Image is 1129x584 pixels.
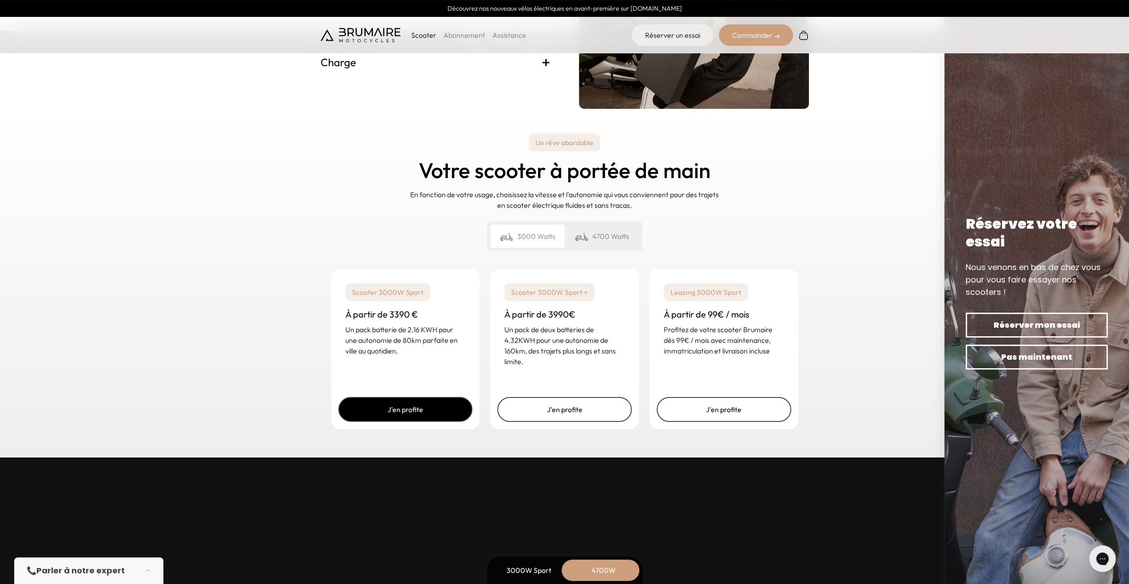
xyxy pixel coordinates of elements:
[664,283,748,301] p: Leasing 3000W Sport
[492,31,526,40] a: Assistance
[494,560,565,581] div: 3000W Sport
[719,24,793,46] div: Commander
[529,134,600,151] p: Un rêve abordable
[345,324,466,356] p: Un pack batterie de 2.16 KWH pour une autonomie de 80km parfaite en ville au quotidien.
[504,283,594,301] p: Scooter 3000W Sport +
[491,225,565,248] div: 3000 Watts
[419,159,710,182] h2: Votre scooter à portée de main
[345,283,430,301] p: Scooter 3000W Sport
[565,225,639,248] div: 4700 Watts
[664,308,784,321] h3: À partir de 99€ / mois
[321,55,551,69] h3: Charge
[542,55,551,69] span: +
[504,308,625,321] h3: À partir de 3990€
[1085,542,1120,575] iframe: Gorgias live chat messenger
[632,24,713,46] a: Réserver un essai
[345,308,466,321] h3: À partir de 3390 €
[774,34,780,39] img: right-arrow-2.png
[338,397,473,422] a: J'en profite
[411,30,436,40] p: Scooter
[657,397,791,422] a: J'en profite
[664,324,784,356] p: Profitez de votre scooter Brumaire dès 99€ / mois avec maintenance, immatriculation et livraison ...
[798,30,809,40] img: Panier
[444,31,485,40] a: Abonnement
[504,324,625,367] p: Un pack de deux batteries de 4.32KWH pour une autonomie de 160km, des trajets plus longs et sans ...
[568,560,639,581] div: 4700W
[321,28,400,42] img: Brumaire Motocycles
[409,189,720,211] p: En fonction de votre usage, choisissez la vitesse et l'autonomie qui vous conviennent pour des tr...
[497,397,632,422] a: J'en profite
